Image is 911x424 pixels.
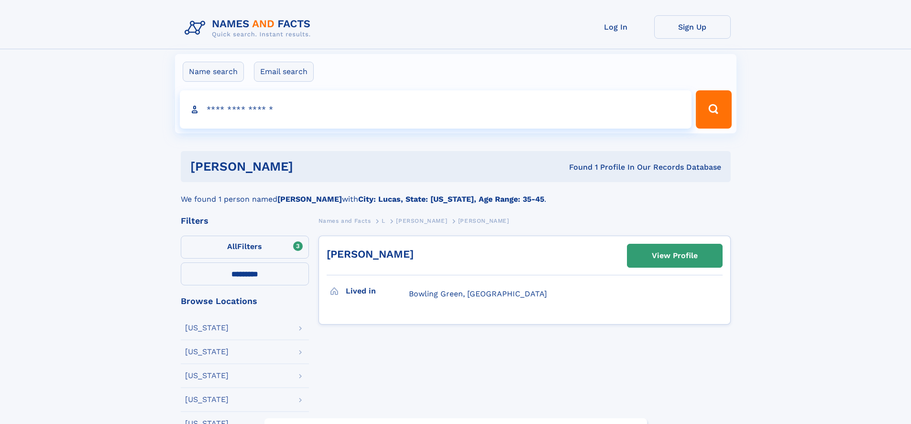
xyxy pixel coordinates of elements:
[185,372,229,380] div: [US_STATE]
[696,90,731,129] button: Search Button
[327,248,414,260] a: [PERSON_NAME]
[181,15,318,41] img: Logo Names and Facts
[183,62,244,82] label: Name search
[652,245,698,267] div: View Profile
[458,217,509,224] span: [PERSON_NAME]
[185,324,229,332] div: [US_STATE]
[578,15,654,39] a: Log In
[627,244,722,267] a: View Profile
[396,217,447,224] span: [PERSON_NAME]
[185,348,229,356] div: [US_STATE]
[181,217,309,225] div: Filters
[190,161,431,173] h1: [PERSON_NAME]
[358,195,544,204] b: City: Lucas, State: [US_STATE], Age Range: 35-45
[409,289,547,298] span: Bowling Green, [GEOGRAPHIC_DATA]
[382,215,385,227] a: L
[277,195,342,204] b: [PERSON_NAME]
[654,15,731,39] a: Sign Up
[181,236,309,259] label: Filters
[181,182,731,205] div: We found 1 person named with .
[396,215,447,227] a: [PERSON_NAME]
[318,215,371,227] a: Names and Facts
[382,217,385,224] span: L
[431,162,721,173] div: Found 1 Profile In Our Records Database
[185,396,229,403] div: [US_STATE]
[254,62,314,82] label: Email search
[346,283,409,299] h3: Lived in
[181,297,309,305] div: Browse Locations
[180,90,692,129] input: search input
[227,242,237,251] span: All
